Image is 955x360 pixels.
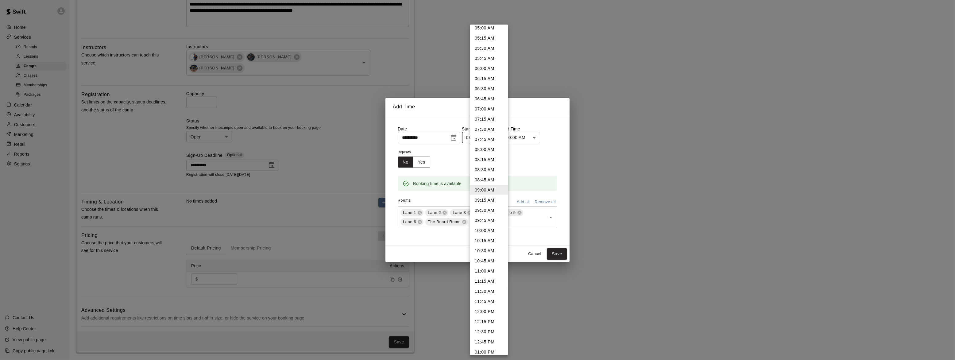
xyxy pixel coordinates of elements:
[470,296,508,307] li: 11:45 AM
[470,175,508,185] li: 08:45 AM
[470,215,508,226] li: 09:45 AM
[470,195,508,205] li: 09:15 AM
[470,337,508,347] li: 12:45 PM
[470,43,508,53] li: 05:30 AM
[470,236,508,246] li: 10:15 AM
[470,165,508,175] li: 08:30 AM
[470,114,508,124] li: 07:15 AM
[470,266,508,276] li: 11:00 AM
[470,64,508,74] li: 06:00 AM
[470,134,508,145] li: 07:45 AM
[470,74,508,84] li: 06:15 AM
[470,84,508,94] li: 06:30 AM
[470,124,508,134] li: 07:30 AM
[470,53,508,64] li: 05:45 AM
[470,104,508,114] li: 07:00 AM
[470,185,508,195] li: 09:00 AM
[470,327,508,337] li: 12:30 PM
[470,347,508,357] li: 01:00 PM
[470,256,508,266] li: 10:45 AM
[470,276,508,286] li: 11:15 AM
[470,317,508,327] li: 12:15 PM
[470,145,508,155] li: 08:00 AM
[470,23,508,33] li: 05:00 AM
[470,307,508,317] li: 12:00 PM
[470,94,508,104] li: 06:45 AM
[470,155,508,165] li: 08:15 AM
[470,33,508,43] li: 05:15 AM
[470,246,508,256] li: 10:30 AM
[470,286,508,296] li: 11:30 AM
[470,226,508,236] li: 10:00 AM
[470,205,508,215] li: 09:30 AM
